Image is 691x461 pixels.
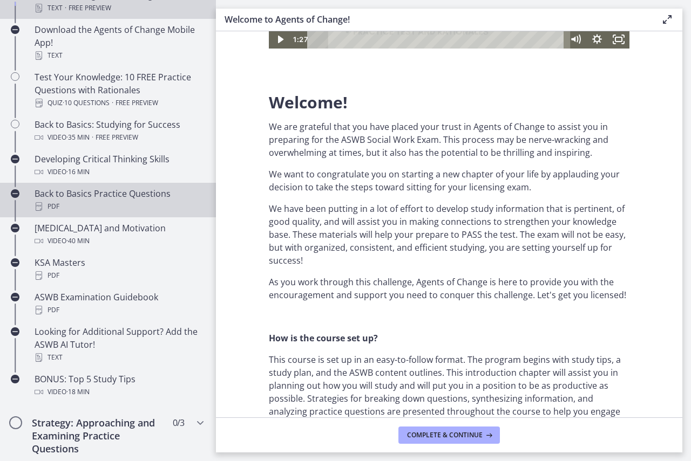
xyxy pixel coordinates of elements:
div: Text [35,351,203,364]
div: Video [35,131,203,144]
span: · [112,97,113,109]
div: Test Your Knowledge: 10 FREE Practice Questions with Rationales [35,71,203,109]
p: We have been putting in a lot of effort to develop study information that is pertinent, of good q... [269,202,629,267]
div: Video [35,386,203,398]
div: Text [35,49,203,62]
span: Free preview [69,2,111,15]
div: Developing Critical Thinking Skills [35,153,203,178]
span: · 18 min [66,386,90,398]
button: Play Video: c1o6hcmjueu5qasqsu00.mp4 [147,71,214,114]
button: Fullscreen [339,184,361,203]
div: Back to Basics Practice Questions [35,187,203,213]
button: Show settings menu [317,184,339,203]
span: 0 / 3 [173,416,184,429]
div: Video [35,166,203,178]
div: PDF [35,269,203,282]
p: We are grateful that you have placed your trust in Agents of Change to assist you in preparing fo... [269,120,629,159]
div: BONUS: Top 5 Study Tips [35,373,203,398]
span: · 35 min [66,131,90,144]
span: · [65,2,66,15]
div: ASWB Examination Guidebook [35,291,203,316]
strong: How is the course set up? [269,332,378,344]
span: Free preview [116,97,158,109]
div: Quiz [35,97,203,109]
h2: Strategy: Approaching and Examining Practice Questions [32,416,164,455]
p: As you work through this challenge, Agents of Change is here to provide you with the encouragemen... [269,276,629,301]
div: Playbar [46,184,290,203]
div: PDF [35,304,203,316]
span: · 16 min [66,166,90,178]
span: Free preview [96,131,138,144]
span: Complete & continue [407,431,483,439]
span: · [92,131,93,144]
span: · 40 min [66,235,90,247]
span: · 10 Questions [63,97,110,109]
button: Mute [296,184,317,203]
span: Welcome! [269,91,348,113]
p: We want to congratulate you on starting a new chapter of your life by applauding your decision to... [269,168,629,194]
div: Text [35,2,203,15]
button: Complete & continue [398,426,500,444]
div: Download the Agents of Change Mobile App! [35,23,203,62]
p: This course is set up in an easy-to-follow format. The program begins with study tips, a study pl... [269,353,629,431]
div: PDF [35,200,203,213]
div: Video [35,235,203,247]
div: Looking for Additional Support? Add the ASWB AI Tutor! [35,325,203,364]
div: [MEDICAL_DATA] and Motivation [35,222,203,247]
h3: Welcome to Agents of Change! [225,13,643,26]
div: KSA Masters [35,256,203,282]
div: Back to Basics: Studying for Success [35,118,203,144]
